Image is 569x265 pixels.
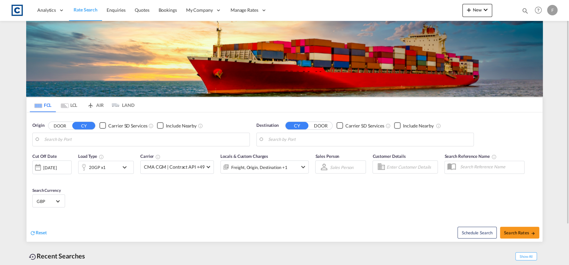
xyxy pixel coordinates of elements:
md-tab-item: LCL [56,98,82,112]
span: CMA CGM | Contract API +49 [144,164,204,170]
md-icon: Unchecked: Search for CY (Container Yard) services for all selected carriers.Checked : Search for... [386,123,391,128]
span: Reset [36,230,47,235]
span: Cut Off Date [32,154,57,159]
img: LCL+%26+FCL+BACKGROUND.png [26,21,543,97]
button: Search Ratesicon-arrow-right [500,227,539,239]
div: F [547,5,558,15]
div: Freight Origin Destination Factory Stuffing [231,163,287,172]
input: Search by Port [268,135,470,144]
button: Note: By default Schedule search will only considerorigin ports, destination ports and cut off da... [457,227,497,239]
img: 1fdb9190129311efbfaf67cbb4249bed.jpeg [10,3,25,18]
md-checkbox: Checkbox No Ink [336,122,384,129]
div: Carrier SD Services [345,123,384,129]
input: Search by Port [44,135,246,144]
div: icon-magnify [522,7,529,17]
md-icon: icon-information-outline [99,154,104,159]
md-tab-item: FCL [30,98,56,112]
md-icon: icon-chevron-down [121,163,132,171]
md-checkbox: Checkbox No Ink [394,122,434,129]
span: Manage Rates [231,7,258,13]
span: GBP [37,198,55,204]
div: Include Nearby [166,123,197,129]
span: Search Currency [32,188,61,193]
input: Search Reference Name [457,162,524,172]
md-icon: icon-backup-restore [29,253,37,261]
md-icon: Unchecked: Search for CY (Container Yard) services for all selected carriers.Checked : Search for... [148,123,154,128]
button: icon-plus 400-fgNewicon-chevron-down [462,4,492,17]
md-icon: icon-airplane [87,101,95,106]
span: Rate Search [74,7,97,12]
span: Customer Details [372,154,405,159]
md-select: Select Currency: £ GBPUnited Kingdom Pound [36,196,61,206]
div: Help [533,5,547,16]
span: Analytics [37,7,56,13]
button: DOOR [309,122,332,129]
md-icon: icon-arrow-right [531,231,535,236]
md-icon: Unchecked: Ignores neighbouring ports when fetching rates.Checked : Includes neighbouring ports w... [198,123,203,128]
div: Origin DOOR CY Checkbox No InkUnchecked: Search for CY (Container Yard) services for all selected... [26,112,543,242]
span: Search Reference Name [444,154,496,159]
div: Freight Origin Destination Factory Stuffingicon-chevron-down [220,160,309,174]
span: Help [533,5,544,16]
span: New [465,7,490,12]
button: CY [285,122,308,129]
md-select: Sales Person [329,162,354,172]
span: Bookings [159,7,177,13]
input: Enter Customer Details [387,162,436,172]
md-pagination-wrapper: Use the left and right arrow keys to navigate between tabs [30,98,134,112]
md-datepicker: Select [32,174,37,182]
div: icon-refreshReset [30,229,47,237]
div: Include Nearby [403,123,434,129]
div: [DATE] [32,160,72,174]
div: 20GP x1 [89,163,106,172]
span: Show All [515,252,537,260]
span: Search Rates [504,230,535,235]
md-icon: icon-magnify [522,7,529,14]
div: 20GP x1icon-chevron-down [78,161,134,174]
md-tab-item: AIR [82,98,108,112]
span: Origin [32,122,44,129]
span: Locals & Custom Charges [220,154,268,159]
span: Quotes [135,7,149,13]
md-icon: Your search will be saved by the below given name [491,154,496,159]
md-icon: icon-refresh [30,230,36,236]
div: Recent Searches [26,249,88,263]
div: [DATE] [43,165,57,171]
span: Destination [256,122,279,129]
md-checkbox: Checkbox No Ink [99,122,147,129]
md-tab-item: LAND [108,98,134,112]
button: DOOR [48,122,71,129]
md-checkbox: Checkbox No Ink [157,122,197,129]
md-icon: icon-chevron-down [482,6,490,14]
md-icon: The selected Trucker/Carrierwill be displayed in the rate results If the rates are from another f... [155,154,161,159]
span: My Company [186,7,213,13]
md-icon: Unchecked: Ignores neighbouring ports when fetching rates.Checked : Includes neighbouring ports w... [436,123,441,128]
md-icon: icon-plus 400-fg [465,6,473,14]
span: Carrier [140,154,161,159]
span: Load Type [78,154,104,159]
span: Enquiries [107,7,126,13]
md-icon: icon-chevron-down [299,163,307,171]
div: Carrier SD Services [108,123,147,129]
span: Sales Person [315,154,339,159]
button: CY [72,122,95,129]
